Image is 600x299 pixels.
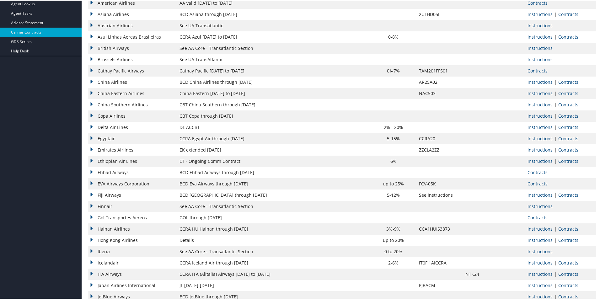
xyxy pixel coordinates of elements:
a: View Ticketing Instructions [528,78,553,84]
span: | [553,146,558,152]
span: | [553,225,558,231]
td: Details [176,234,371,245]
a: View Contracts [558,225,578,231]
a: View Contracts [558,259,578,265]
td: Austrian Airlines [88,19,176,31]
td: CCRA ITA (Alitalia) Airways [DATE] to [DATE] [176,268,371,279]
td: GOL through [DATE] [176,211,371,223]
td: CCRA Azul [DATE] to [DATE] [176,31,371,42]
td: IT0FI1AICCRA [416,257,462,268]
td: AR25A02 [416,76,462,87]
td: Gol Transportes Aereos [88,211,176,223]
span: | [553,293,558,299]
span: | [553,158,558,163]
a: View Contracts [558,146,578,152]
span: | [553,90,558,96]
a: View Contracts [558,78,578,84]
a: View Contracts [558,270,578,276]
td: 2% - 20% [371,121,416,132]
td: ZZCLA2ZZ [416,144,462,155]
a: View Ticketing Instructions [528,101,553,107]
td: BCD [GEOGRAPHIC_DATA] through [DATE] [176,189,371,200]
a: View Ticketing Instructions [528,90,553,96]
span: | [553,191,558,197]
a: View Ticketing Instructions [528,112,553,118]
td: CBT Copa through [DATE] [176,110,371,121]
td: China Eastern [DATE] to [DATE] [176,87,371,99]
td: Asiana Airlines [88,8,176,19]
td: See AA Core - Transatlantic Section [176,42,371,53]
td: Cathay Pacific Airways [88,65,176,76]
td: CCRA20 [416,132,462,144]
td: FCV-05K [416,178,462,189]
td: 0$-7% [371,65,416,76]
span: | [553,33,558,39]
td: CCA1HUIS3873 [416,223,462,234]
td: BCD Eva Airways through [DATE] [176,178,371,189]
a: View Contracts [558,135,578,141]
td: See UA Transatlantic [176,19,371,31]
a: View Ticketing Instructions [528,146,553,152]
td: China Southern Airlines [88,99,176,110]
a: View Contracts [558,11,578,17]
a: View Ticketing Instructions [528,191,553,197]
td: China Eastern Airlines [88,87,176,99]
a: View Ticketing Instructions [528,11,553,17]
td: Etihad Airways [88,166,176,178]
td: Copa Airlines [88,110,176,121]
td: BCD China Airlines through [DATE] [176,76,371,87]
td: up to 25% [371,178,416,189]
span: | [553,259,558,265]
a: View Contracts [558,293,578,299]
a: View Contracts [528,169,548,175]
td: CCRA HU Hainan through [DATE] [176,223,371,234]
td: British Airways [88,42,176,53]
a: View Contracts [528,180,548,186]
td: 2ULHD05L [416,8,462,19]
a: View Contracts [528,214,548,220]
td: DL ACCBT [176,121,371,132]
span: | [553,124,558,130]
a: View Ticketing Instructions [528,22,553,28]
a: View Ticketing Instructions [528,225,553,231]
td: See UA TransAtlantic [176,53,371,65]
td: BCD Etihad Airways through [DATE] [176,166,371,178]
a: View Ticketing Instructions [528,270,553,276]
td: Azul Linhas Aereas Brasileiras [88,31,176,42]
td: Finnair [88,200,176,211]
td: ET - Ongoing Comm Contract [176,155,371,166]
a: View Contracts [558,112,578,118]
a: View Ticketing Instructions [528,293,553,299]
a: View Contracts [558,124,578,130]
span: | [553,237,558,243]
td: JL [DATE]-[DATE] [176,279,371,291]
td: See AA Core - Transatlantic Section [176,245,371,257]
a: View Ticketing Instructions [528,282,553,288]
td: 0 to 20% [371,245,416,257]
a: View Contracts [558,191,578,197]
span: | [553,270,558,276]
a: View Contracts [528,67,548,73]
td: Icelandair [88,257,176,268]
td: 2-6% [371,257,416,268]
a: View Contracts [558,237,578,243]
td: EK extended [DATE] [176,144,371,155]
td: ITA Airways [88,268,176,279]
td: Delta Air Lines [88,121,176,132]
span: | [553,112,558,118]
td: CCRA Iceland Air through [DATE] [176,257,371,268]
td: PJBACM [416,279,462,291]
a: View Contracts [558,33,578,39]
td: See AA Core - Transatlantic Section [176,200,371,211]
a: View Ticketing Instructions [528,237,553,243]
a: View Ticketing Instructions [528,33,553,39]
td: CBT China Southern through [DATE] [176,99,371,110]
td: Hainan Airlines [88,223,176,234]
td: Brussels Airlines [88,53,176,65]
td: 3%-9% [371,223,416,234]
a: View Ticketing Instructions [528,248,553,254]
td: Iberia [88,245,176,257]
td: Emirates Airlines [88,144,176,155]
span: | [553,135,558,141]
td: Cathay Pacific [DATE] to [DATE] [176,65,371,76]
